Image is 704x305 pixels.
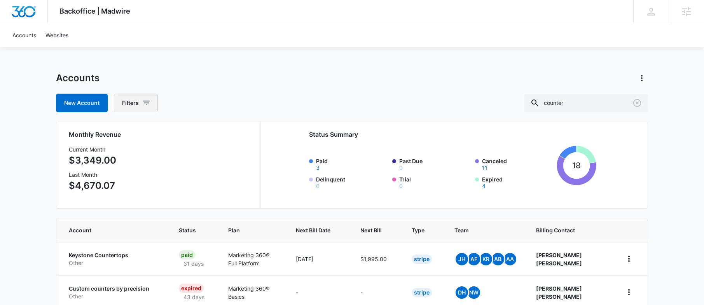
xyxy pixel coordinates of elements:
button: Expired [482,183,486,189]
button: Filters [114,94,158,112]
input: Search [524,94,648,112]
strong: [PERSON_NAME] [PERSON_NAME] [536,252,582,267]
div: Paid [179,250,195,260]
p: Marketing 360® Basics [228,284,277,301]
span: Billing Contact [536,226,604,234]
button: Canceled [482,165,487,171]
span: Team [454,226,506,234]
button: home [623,286,635,298]
span: Backoffice | Madwire [59,7,130,15]
a: Keystone CountertopsOther [69,251,160,267]
div: Stripe [412,288,432,297]
div: Expired [179,284,204,293]
td: $1,995.00 [351,242,402,275]
label: Delinquent [316,175,388,189]
span: Next Bill [360,226,382,234]
h3: Current Month [69,145,116,153]
button: Actions [636,72,648,84]
a: Websites [41,23,73,47]
p: $4,670.07 [69,179,116,193]
span: DH [456,286,468,299]
span: Type [412,226,424,234]
span: Status [179,226,199,234]
a: New Account [56,94,108,112]
span: Account [69,226,149,234]
h1: Accounts [56,72,100,84]
span: JH [456,253,468,265]
p: 43 days [179,293,209,301]
h2: Monthly Revenue [69,130,251,139]
td: [DATE] [286,242,351,275]
p: 31 days [179,260,208,268]
h3: Last Month [69,171,116,179]
label: Canceled [482,157,554,171]
p: Other [69,259,160,267]
tspan: 18 [572,160,581,170]
div: Stripe [412,254,432,264]
label: Past Due [399,157,471,171]
span: Plan [228,226,277,234]
span: AB [492,253,504,265]
span: AA [504,253,516,265]
span: Next Bill Date [296,226,330,234]
p: Custom counters by precision [69,285,160,293]
label: Expired [482,175,554,189]
p: Other [69,293,160,300]
button: Clear [631,97,643,109]
p: Marketing 360® Full Platform [228,251,277,267]
label: Paid [316,157,388,171]
span: NW [468,286,480,299]
span: AF [468,253,480,265]
span: KR [480,253,492,265]
p: $3,349.00 [69,153,116,167]
button: Paid [316,165,320,171]
strong: [PERSON_NAME] [PERSON_NAME] [536,285,582,300]
a: Custom counters by precisionOther [69,285,160,300]
button: home [623,253,635,265]
label: Trial [399,175,471,189]
h2: Status Summary [309,130,596,139]
a: Accounts [8,23,41,47]
p: Keystone Countertops [69,251,160,259]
